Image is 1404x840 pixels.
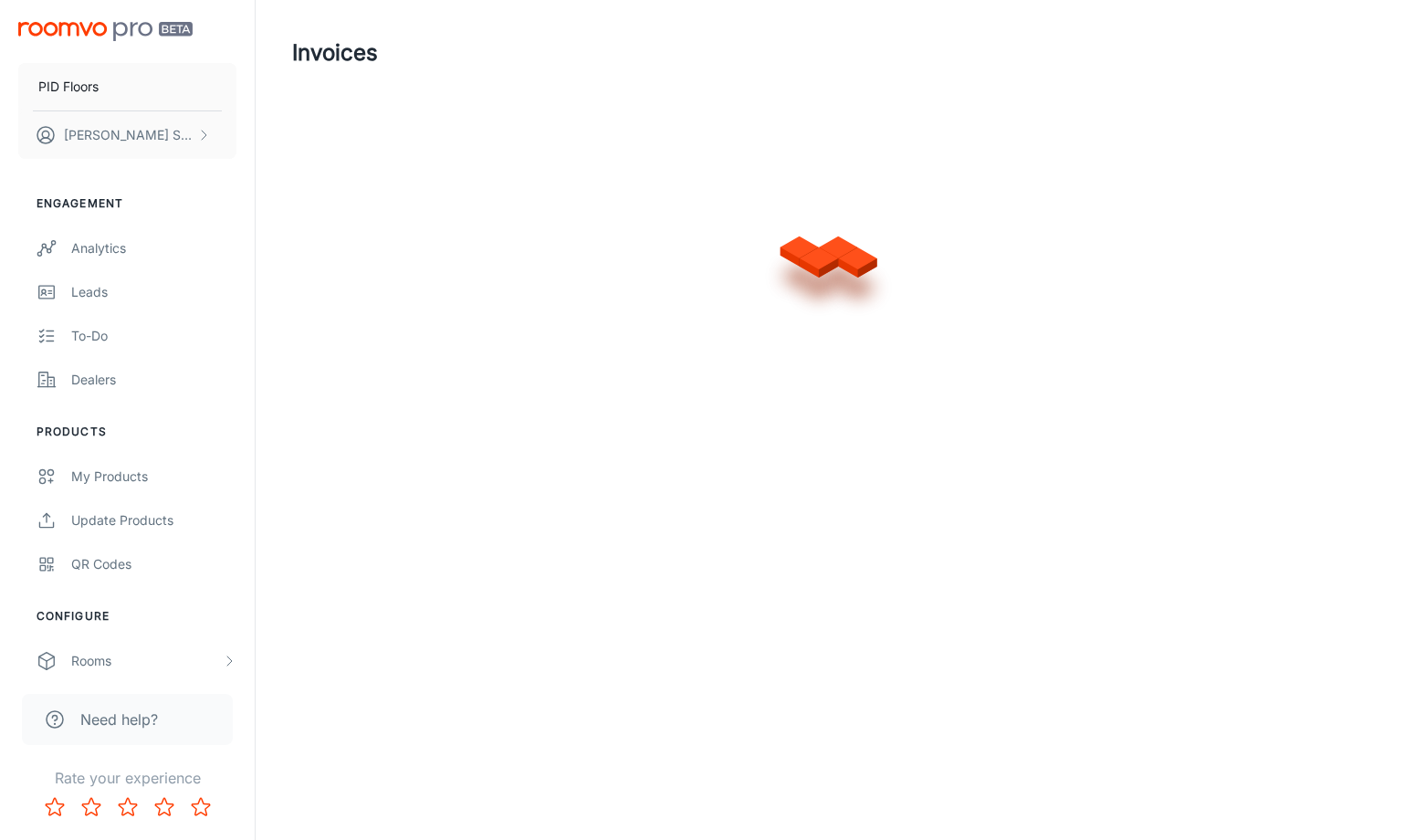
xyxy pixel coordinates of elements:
div: Dealers [71,370,236,390]
p: PID Floors [38,77,99,97]
button: [PERSON_NAME] Skutelsky [18,111,236,159]
p: [PERSON_NAME] Skutelsky [64,125,193,145]
button: PID Floors [18,63,236,110]
div: Analytics [71,238,236,258]
div: To-do [71,326,236,346]
img: Roomvo PRO Beta [18,22,193,41]
h1: Invoices [292,37,378,69]
div: Leads [71,282,236,302]
div: My Products [71,467,236,487]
